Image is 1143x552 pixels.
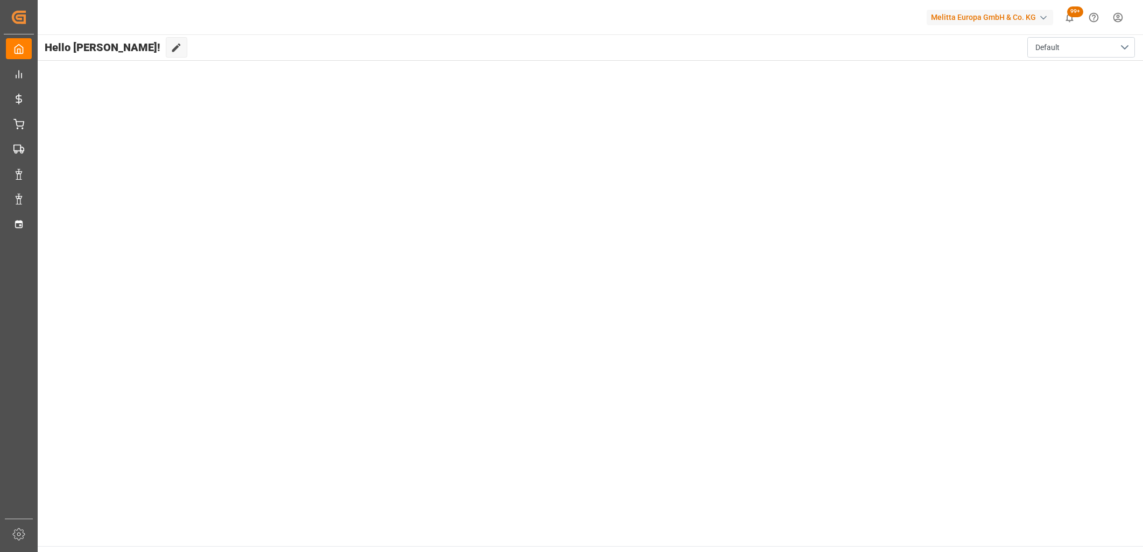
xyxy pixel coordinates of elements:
[927,10,1053,25] div: Melitta Europa GmbH & Co. KG
[1057,5,1082,30] button: show 100 new notifications
[1082,5,1106,30] button: Help Center
[1067,6,1083,17] span: 99+
[927,7,1057,27] button: Melitta Europa GmbH & Co. KG
[1027,37,1135,58] button: open menu
[45,37,160,58] span: Hello [PERSON_NAME]!
[1035,42,1060,53] span: Default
